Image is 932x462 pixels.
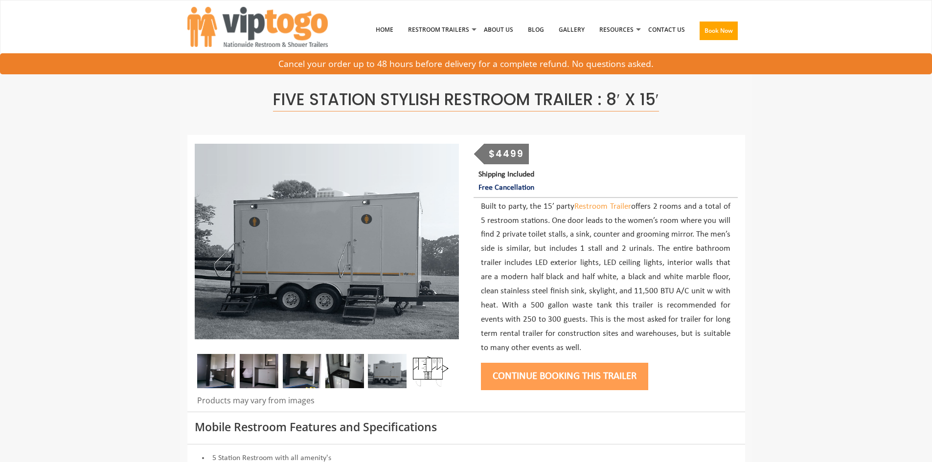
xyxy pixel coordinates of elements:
img: VIPTOGO [187,7,328,47]
a: Resources [592,4,641,55]
div: Products may vary from images [195,395,459,412]
span: Free Cancellation [478,184,534,192]
img: Privacy is ensured by dividing walls that separate the urinals from the sink area. [240,354,278,388]
button: Book Now [700,22,738,40]
p: Shipping Included [478,168,737,195]
div: $4499 [484,144,529,164]
img: Full view of five station restroom trailer with two separate doors for men and women [368,354,407,388]
span: Five Station Stylish Restroom Trailer : 8′ x 15′ [273,88,659,111]
a: Blog [521,4,551,55]
img: Full view of five station restroom trailer with two separate doors for men and women [195,144,459,339]
a: Continue Booking this trailer [481,371,648,381]
a: About Us [477,4,521,55]
p: Built to party, the 15’ party offers 2 rooms and a total of 5 restroom stations. One door leads t... [481,200,730,355]
button: Continue Booking this trailer [481,363,648,390]
h3: Mobile Restroom Features and Specifications [195,421,738,433]
img: A 2-urinal design makes this a 5 station restroom trailer. [283,354,321,388]
a: Gallery [551,4,592,55]
img: Floor Plan of 5 station restroom with sink and toilet [411,354,450,388]
a: Restroom Trailers [401,4,477,55]
img: Restroom trailers include all the paper supplies you should need for your event. [197,354,236,388]
a: Book Now [692,4,745,61]
a: Contact Us [641,4,692,55]
a: Home [368,4,401,55]
a: Restroom Trailer [574,202,631,211]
